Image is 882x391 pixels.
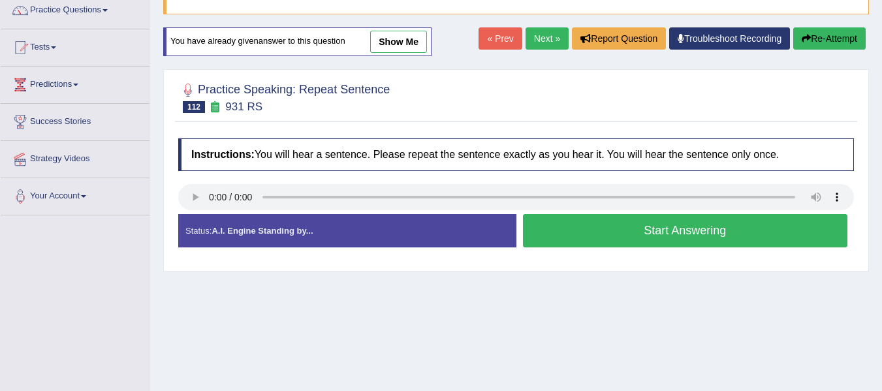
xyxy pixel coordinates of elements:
[178,214,516,247] div: Status:
[1,104,150,136] a: Success Stories
[1,67,150,99] a: Predictions
[191,149,255,160] b: Instructions:
[526,27,569,50] a: Next »
[183,101,205,113] span: 112
[793,27,866,50] button: Re-Attempt
[163,27,432,56] div: You have already given answer to this question
[178,138,854,171] h4: You will hear a sentence. Please repeat the sentence exactly as you hear it. You will hear the se...
[1,141,150,174] a: Strategy Videos
[212,226,313,236] strong: A.I. Engine Standing by...
[523,214,848,247] button: Start Answering
[669,27,790,50] a: Troubleshoot Recording
[370,31,427,53] a: show me
[479,27,522,50] a: « Prev
[1,29,150,62] a: Tests
[208,101,222,114] small: Exam occurring question
[178,80,390,113] h2: Practice Speaking: Repeat Sentence
[1,178,150,211] a: Your Account
[225,101,262,113] small: 931 RS
[572,27,666,50] button: Report Question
